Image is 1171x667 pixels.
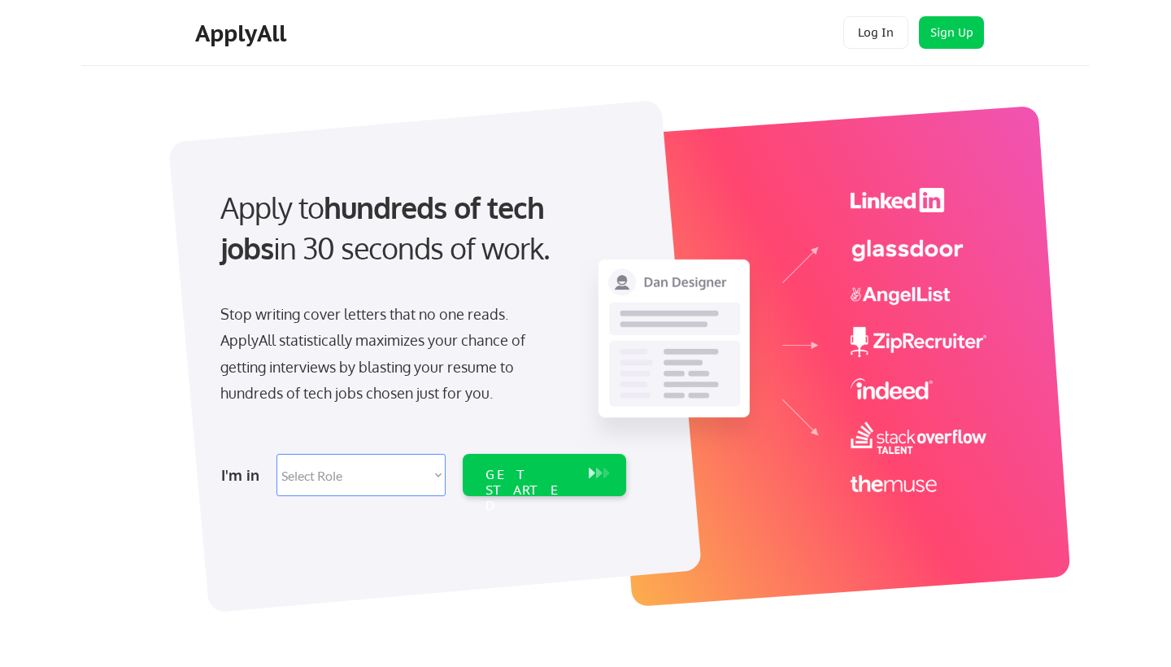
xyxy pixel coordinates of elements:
strong: hundreds of tech jobs [220,189,551,266]
div: Apply to in 30 seconds of work. [220,187,620,269]
button: Sign Up [919,16,984,49]
div: I'm in [221,462,267,488]
div: GET STARTED [485,467,572,514]
div: Stop writing cover letters that no one reads. ApplyAll statistically maximizes your chance of get... [220,301,555,407]
div: ApplyAll [195,20,291,47]
button: Log In [843,16,908,49]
